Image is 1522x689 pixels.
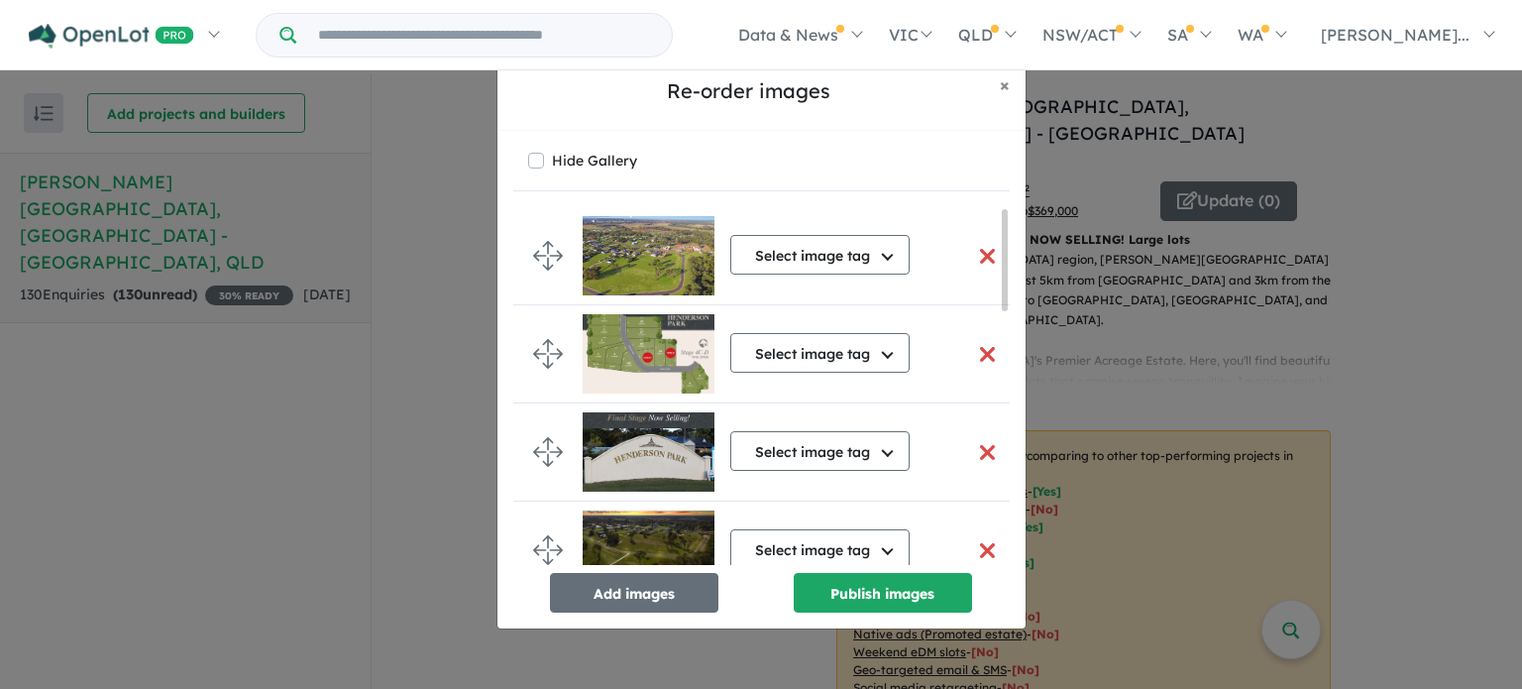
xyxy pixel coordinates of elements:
[794,573,972,613] button: Publish images
[533,241,563,271] img: drag.svg
[1321,25,1469,45] span: [PERSON_NAME]...
[730,529,910,569] button: Select image tag
[583,412,714,492] img: Henderson%20Park%20Estate-%20Hervey%20Bay%20-%20Tinana___1716515347.jpg
[583,511,714,590] img: Henderson%20Park%20Estate-%20Hervey%20Bay%20-%20Tinana___1716511088.jpg
[533,535,563,565] img: drag.svg
[583,314,714,394] img: Henderson%20Park%20Estate-%20Hervey%20Bay%20-%20Tinana___1716512610.jpg
[730,235,910,275] button: Select image tag
[533,339,563,369] img: drag.svg
[550,573,718,613] button: Add images
[513,76,984,106] h5: Re-order images
[1000,73,1010,96] span: ×
[730,333,910,373] button: Select image tag
[300,14,668,57] input: Try estate name, suburb, builder or developer
[29,24,194,49] img: Openlot PRO Logo White
[583,216,714,295] img: Henderson%20Park%20Estate-%20Hervey%20Bay%20-%20Tinana___1717628520.jpg
[730,431,910,471] button: Select image tag
[552,147,637,174] label: Hide Gallery
[533,437,563,467] img: drag.svg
